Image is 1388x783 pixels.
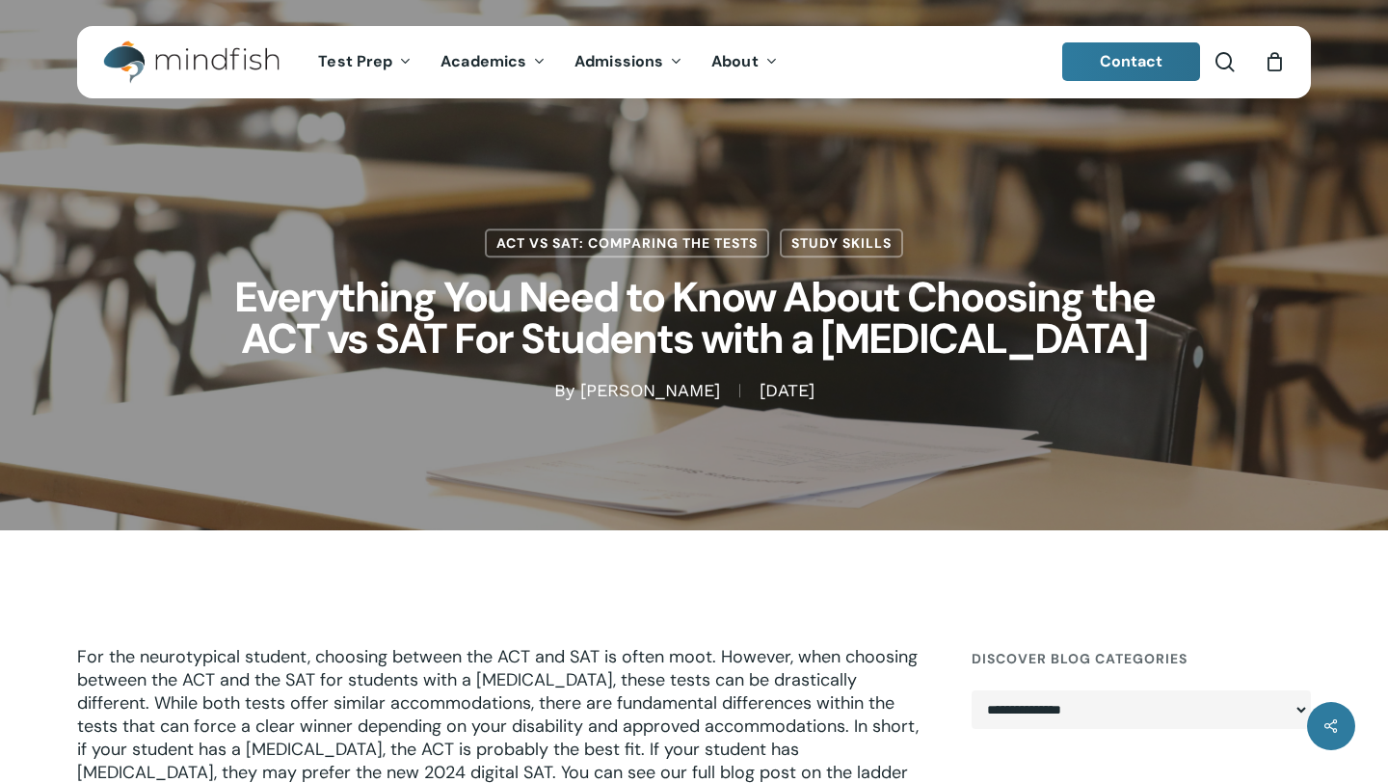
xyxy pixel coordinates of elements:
[972,641,1311,676] h4: Discover Blog Categories
[780,229,903,257] a: Study Skills
[1062,42,1201,81] a: Contact
[426,54,560,70] a: Academics
[739,385,834,398] span: [DATE]
[711,51,759,71] span: About
[318,51,392,71] span: Test Prep
[304,26,791,98] nav: Main Menu
[560,54,697,70] a: Admissions
[212,257,1176,379] h1: Everything You Need to Know About Choosing the ACT vs SAT For Students with a [MEDICAL_DATA]
[304,54,426,70] a: Test Prep
[77,26,1311,98] header: Main Menu
[485,229,769,257] a: ACT vs SAT: Comparing the Tests
[697,54,792,70] a: About
[1100,51,1163,71] span: Contact
[580,381,720,401] a: [PERSON_NAME]
[574,51,663,71] span: Admissions
[440,51,526,71] span: Academics
[554,385,574,398] span: By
